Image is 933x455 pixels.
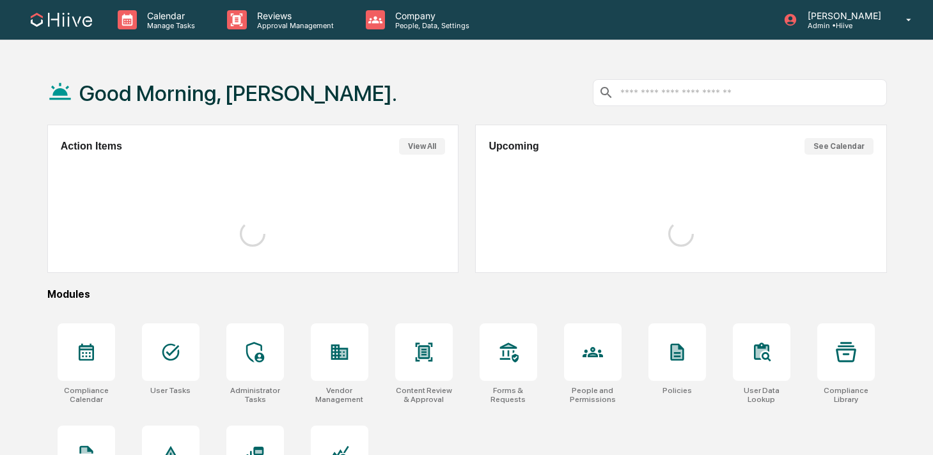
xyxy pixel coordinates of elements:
[489,141,538,152] h2: Upcoming
[58,386,115,404] div: Compliance Calendar
[226,386,284,404] div: Administrator Tasks
[247,10,340,21] p: Reviews
[663,386,692,395] div: Policies
[399,138,445,155] button: View All
[47,288,887,300] div: Modules
[817,386,875,404] div: Compliance Library
[150,386,191,395] div: User Tasks
[137,10,201,21] p: Calendar
[797,21,888,30] p: Admin • Hiive
[804,138,874,155] button: See Calendar
[385,10,476,21] p: Company
[61,141,122,152] h2: Action Items
[480,386,537,404] div: Forms & Requests
[79,81,397,106] h1: Good Morning, [PERSON_NAME].
[564,386,622,404] div: People and Permissions
[31,13,92,27] img: logo
[247,21,340,30] p: Approval Management
[797,10,888,21] p: [PERSON_NAME]
[733,386,790,404] div: User Data Lookup
[311,386,368,404] div: Vendor Management
[385,21,476,30] p: People, Data, Settings
[395,386,453,404] div: Content Review & Approval
[137,21,201,30] p: Manage Tasks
